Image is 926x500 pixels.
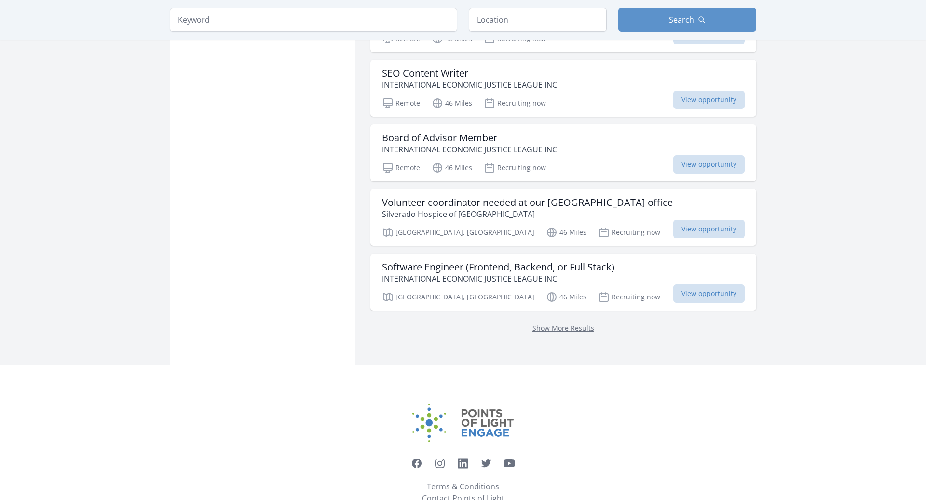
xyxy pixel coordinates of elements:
[382,197,673,208] h3: Volunteer coordinator needed at our [GEOGRAPHIC_DATA] office
[484,162,546,174] p: Recruiting now
[382,291,534,303] p: [GEOGRAPHIC_DATA], [GEOGRAPHIC_DATA]
[382,227,534,238] p: [GEOGRAPHIC_DATA], [GEOGRAPHIC_DATA]
[382,79,557,91] p: INTERNATIONAL ECONOMIC JUSTICE LEAGUE INC
[673,284,745,303] span: View opportunity
[669,14,694,26] span: Search
[432,162,472,174] p: 46 Miles
[382,68,557,79] h3: SEO Content Writer
[427,481,499,492] a: Terms & Conditions
[382,97,420,109] p: Remote
[598,291,660,303] p: Recruiting now
[170,8,457,32] input: Keyword
[370,60,756,117] a: SEO Content Writer INTERNATIONAL ECONOMIC JUSTICE LEAGUE INC Remote 46 Miles Recruiting now View ...
[618,8,756,32] button: Search
[370,189,756,246] a: Volunteer coordinator needed at our [GEOGRAPHIC_DATA] office Silverado Hospice of [GEOGRAPHIC_DAT...
[432,97,472,109] p: 46 Miles
[370,254,756,311] a: Software Engineer (Frontend, Backend, or Full Stack) INTERNATIONAL ECONOMIC JUSTICE LEAGUE INC [G...
[370,124,756,181] a: Board of Advisor Member INTERNATIONAL ECONOMIC JUSTICE LEAGUE INC Remote 46 Miles Recruiting now ...
[382,208,673,220] p: Silverado Hospice of [GEOGRAPHIC_DATA]
[673,155,745,174] span: View opportunity
[546,227,586,238] p: 46 Miles
[469,8,607,32] input: Location
[484,97,546,109] p: Recruiting now
[412,404,514,442] img: Points of Light Engage
[382,261,614,273] h3: Software Engineer (Frontend, Backend, or Full Stack)
[673,91,745,109] span: View opportunity
[382,144,557,155] p: INTERNATIONAL ECONOMIC JUSTICE LEAGUE INC
[382,273,614,284] p: INTERNATIONAL ECONOMIC JUSTICE LEAGUE INC
[546,291,586,303] p: 46 Miles
[532,324,594,333] a: Show More Results
[598,227,660,238] p: Recruiting now
[382,162,420,174] p: Remote
[673,220,745,238] span: View opportunity
[382,132,557,144] h3: Board of Advisor Member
